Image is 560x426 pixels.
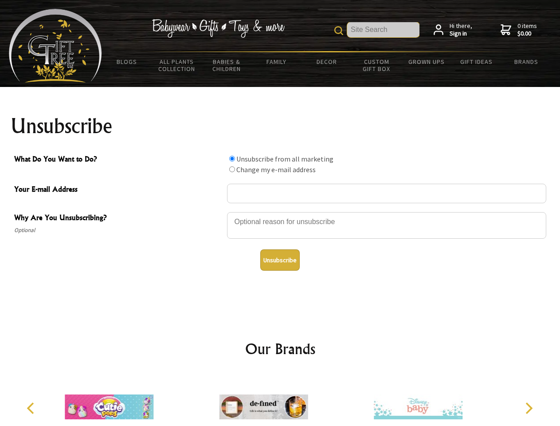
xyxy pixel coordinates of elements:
a: Decor [302,52,352,71]
span: Hi there, [450,22,472,38]
a: Grown Ups [401,52,451,71]
a: Gift Ideas [451,52,501,71]
a: Babies & Children [202,52,252,78]
label: Change my e-mail address [236,165,316,174]
h1: Unsubscribe [11,115,550,137]
span: Your E-mail Address [14,184,223,197]
button: Previous [22,398,42,418]
label: Unsubscribe from all marketing [236,154,333,163]
a: Custom Gift Box [352,52,402,78]
a: Hi there,Sign in [434,22,472,38]
span: Why Are You Unsubscribing? [14,212,223,225]
button: Next [519,398,538,418]
span: What Do You Want to Do? [14,154,223,166]
span: 0 items [517,22,537,38]
span: Optional [14,225,223,236]
img: Babywear - Gifts - Toys & more [152,19,285,38]
input: Site Search [347,22,419,37]
h2: Our Brands [18,338,543,359]
input: What Do You Want to Do? [229,166,235,172]
a: All Plants Collection [152,52,202,78]
input: Your E-mail Address [227,184,546,203]
a: BLOGS [102,52,152,71]
strong: $0.00 [517,30,537,38]
a: 0 items$0.00 [501,22,537,38]
img: Babyware - Gifts - Toys and more... [9,9,102,83]
a: Family [252,52,302,71]
img: product search [334,26,343,35]
button: Unsubscribe [260,249,300,271]
strong: Sign in [450,30,472,38]
a: Brands [501,52,552,71]
textarea: Why Are You Unsubscribing? [227,212,546,239]
input: What Do You Want to Do? [229,156,235,162]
